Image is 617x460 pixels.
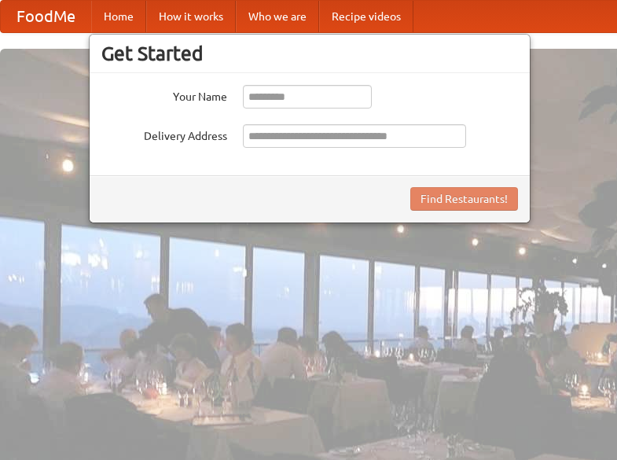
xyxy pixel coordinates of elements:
[91,1,146,32] a: Home
[1,1,91,32] a: FoodMe
[101,42,518,65] h3: Get Started
[101,85,227,105] label: Your Name
[101,124,227,144] label: Delivery Address
[319,1,413,32] a: Recipe videos
[146,1,236,32] a: How it works
[236,1,319,32] a: Who we are
[410,187,518,211] button: Find Restaurants!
